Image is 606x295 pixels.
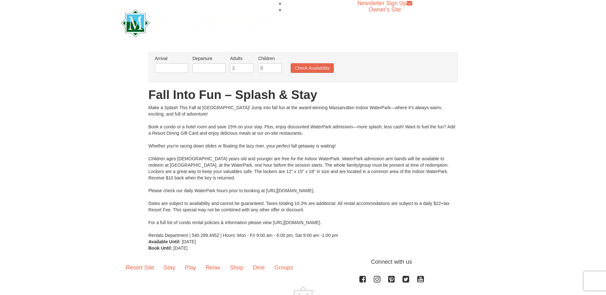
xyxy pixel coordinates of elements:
a: Play [180,258,201,277]
div: Make a Splash This Fall at [GEOGRAPHIC_DATA]! Jump into fall fun at the award-winning Massanutten... [149,104,458,238]
h1: Fall Into Fun – Splash & Stay [149,88,458,101]
strong: Book Until: [149,246,173,251]
a: Stay [159,258,180,277]
a: Relax [201,258,225,277]
p: Connect with us [121,258,485,266]
button: Check Availability [291,63,334,73]
a: Owner's Site [369,6,401,13]
strong: Available Until: [149,239,181,244]
label: Children [258,55,282,62]
label: Arrival [155,55,188,62]
a: Shop [225,258,248,277]
label: Departure [192,55,226,62]
a: Groups [270,258,298,277]
span: [DATE] [182,239,196,244]
span: [DATE] [173,246,188,251]
label: Adults [230,55,254,62]
img: Massanutten Resort Logo [121,9,267,37]
a: Dine [248,258,270,277]
a: Resort Site [121,258,159,277]
a: Massanutten Resort [121,15,267,30]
